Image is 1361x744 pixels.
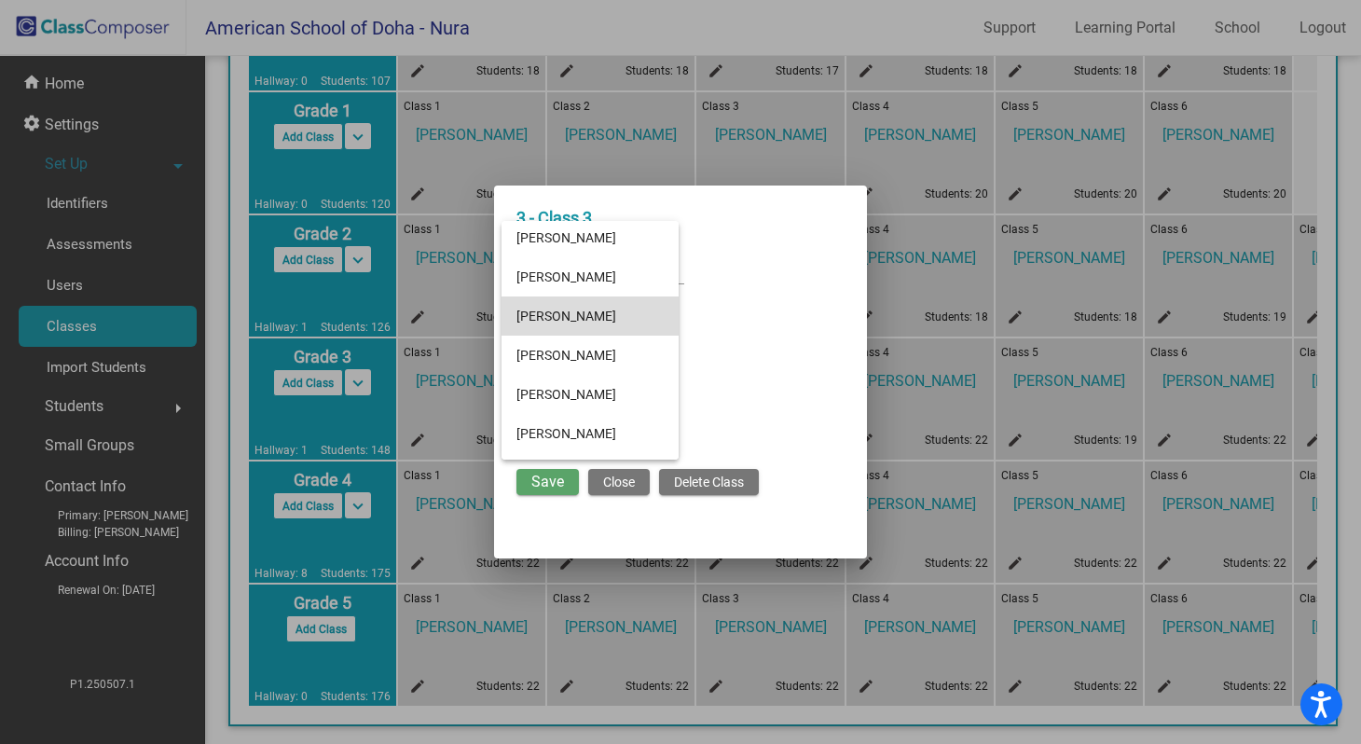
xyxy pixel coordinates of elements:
[516,414,664,453] span: [PERSON_NAME]
[516,296,664,336] span: [PERSON_NAME]
[516,453,664,492] span: [PERSON_NAME]
[516,336,664,375] span: [PERSON_NAME]
[516,218,664,257] span: [PERSON_NAME]
[516,375,664,414] span: [PERSON_NAME]
[516,257,664,296] span: [PERSON_NAME]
